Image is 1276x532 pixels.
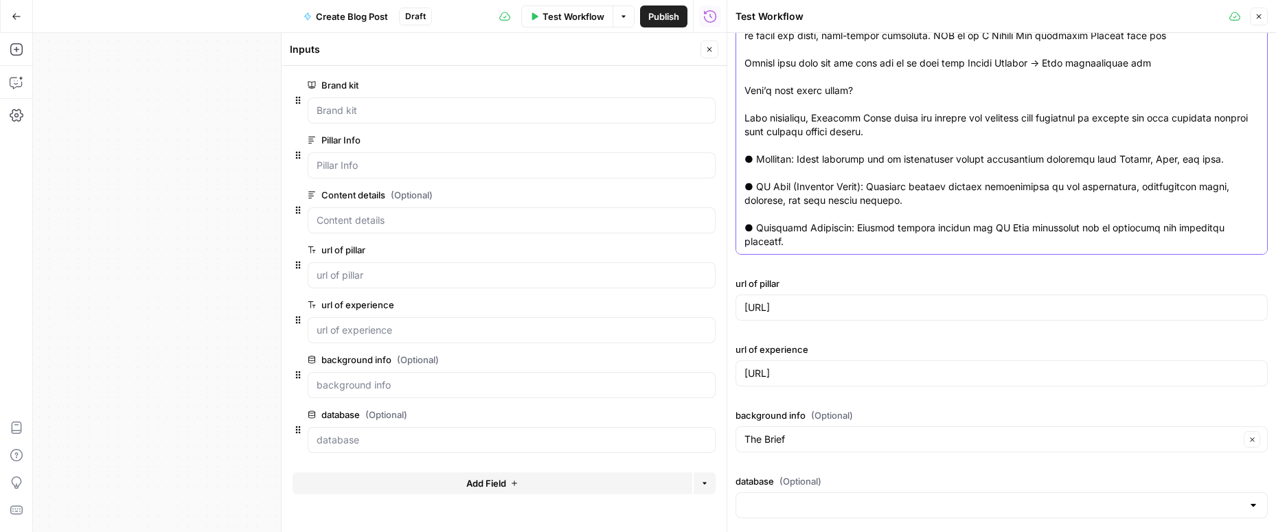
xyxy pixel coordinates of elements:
label: Pillar Info [308,133,638,147]
label: database [736,474,1268,488]
span: (Optional) [365,408,407,421]
span: (Optional) [391,188,433,202]
span: (Optional) [811,408,853,422]
label: url of experience [736,343,1268,356]
button: Test Workflow [521,5,613,27]
input: Brand kit [317,104,707,117]
label: Content details [308,188,638,202]
span: Publish [648,10,679,23]
label: background info [308,353,638,367]
button: Create Blog Post [295,5,396,27]
button: Publish [640,5,687,27]
span: (Optional) [779,474,821,488]
label: background info [736,408,1268,422]
input: The Brief [744,432,1240,446]
span: Create Blog Post [316,10,388,23]
label: url of pillar [736,277,1268,290]
button: Add Field [293,472,692,494]
input: url of experience [317,323,707,337]
span: Draft [405,10,426,23]
input: database [317,433,707,447]
span: Add Field [466,476,506,490]
input: background info [317,378,707,392]
input: Content details [317,213,707,227]
div: Inputs [290,43,696,56]
input: Pillar Info [317,159,707,172]
label: database [308,408,638,421]
label: url of pillar [308,243,638,257]
span: (Optional) [397,353,439,367]
span: Test Workflow [543,10,604,23]
label: url of experience [308,298,638,312]
input: url of pillar [317,268,707,282]
label: Brand kit [308,78,638,92]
